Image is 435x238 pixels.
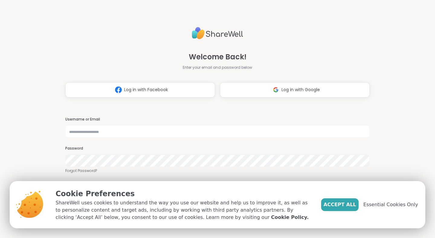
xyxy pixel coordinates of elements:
span: Log in with Facebook [124,87,168,93]
p: ShareWell uses cookies to understand the way you use our website and help us to improve it, as we... [56,199,311,221]
span: Accept All [324,201,356,208]
a: Forgot Password? [65,168,370,174]
span: Enter your email and password below [183,65,252,70]
img: ShareWell Logomark [270,84,282,95]
span: Log in with Google [282,87,320,93]
h3: Username or Email [65,117,370,122]
button: Accept All [321,198,359,211]
button: Log in with Google [220,82,370,98]
p: Cookie Preferences [56,188,311,199]
img: ShareWell Logomark [113,84,124,95]
h3: Password [65,146,370,151]
img: ShareWell Logo [192,25,243,42]
a: Cookie Policy. [271,214,308,221]
span: Welcome Back! [189,51,246,62]
button: Log in with Facebook [65,82,215,98]
span: Essential Cookies Only [363,201,418,208]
